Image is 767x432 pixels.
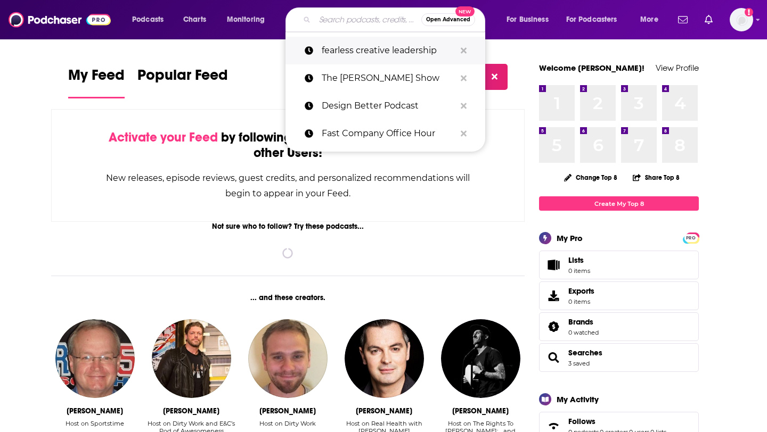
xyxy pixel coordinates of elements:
a: 3 saved [568,360,590,367]
div: Adam Copeland [163,406,219,416]
span: Exports [568,286,594,296]
a: Popular Feed [137,66,228,98]
span: Brands [568,317,593,327]
a: Brands [568,317,599,327]
div: Host on Dirty Work [259,420,316,427]
div: Search podcasts, credits, & more... [296,7,495,32]
a: Fast Company Office Hour [285,120,485,147]
a: Show notifications dropdown [700,11,717,29]
a: My Feed [68,66,125,98]
button: open menu [633,11,672,28]
a: Brands [543,319,564,334]
a: View Profile [656,63,699,73]
a: Welcome [PERSON_NAME]! [539,63,644,73]
img: Adam Copeland [152,319,231,398]
a: fearless creative leadership [285,37,485,64]
button: open menu [219,11,279,28]
a: Lists [539,251,699,279]
img: User Profile [730,8,753,31]
img: Podchaser - Follow, Share and Rate Podcasts [9,10,111,30]
div: My Pro [557,233,583,243]
div: Brett Norsworthy [67,406,123,416]
button: open menu [499,11,562,28]
div: Host on Sportstime [66,420,124,427]
button: open menu [559,11,633,28]
div: Spike Eskin [452,406,509,416]
div: Not sure who to follow? Try these podcasts... [51,222,525,231]
p: Design Better Podcast [322,92,455,120]
div: by following Podcasts, Creators, Lists, and other Users! [105,130,471,161]
div: Derek Papa [259,406,316,416]
input: Search podcasts, credits, & more... [315,11,421,28]
span: For Podcasters [566,12,617,27]
a: The [PERSON_NAME] Show [285,64,485,92]
a: Create My Top 8 [539,196,699,211]
span: Lists [543,257,564,272]
p: The Russell Brunson Show [322,64,455,92]
span: Lists [568,255,590,265]
a: Searches [568,348,602,358]
p: Fast Company Office Hour [322,120,455,147]
a: Show notifications dropdown [674,11,692,29]
img: Spike Eskin [441,319,520,398]
span: 0 items [568,298,594,305]
a: Charts [176,11,213,28]
span: For Business [507,12,549,27]
span: Charts [183,12,206,27]
div: New releases, episode reviews, guest credits, and personalized recommendations will begin to appe... [105,170,471,201]
img: Karl Henry [345,319,423,398]
span: My Feed [68,66,125,90]
a: Exports [539,281,699,310]
button: Share Top 8 [632,167,680,188]
span: Popular Feed [137,66,228,90]
span: Podcasts [132,12,164,27]
span: Monitoring [227,12,265,27]
div: ... and these creators. [51,293,525,302]
span: More [640,12,658,27]
button: Open AdvancedNew [421,13,475,26]
svg: Add a profile image [745,8,753,16]
a: 0 watched [568,329,599,336]
span: New [455,6,475,16]
span: Activate your Feed [109,129,218,145]
button: open menu [125,11,177,28]
a: Design Better Podcast [285,92,485,120]
span: Lists [568,255,584,265]
img: Derek Papa [248,319,327,398]
span: Searches [539,343,699,372]
button: Change Top 8 [558,171,624,184]
span: 0 items [568,267,590,275]
span: Open Advanced [426,17,470,22]
span: Logged in as ashleyswett [730,8,753,31]
img: Brett Norsworthy [55,319,134,398]
div: Karl Henry [356,406,412,416]
div: My Activity [557,394,599,404]
p: fearless creative leadership [322,37,455,64]
a: Searches [543,350,564,365]
span: Exports [543,288,564,303]
span: Brands [539,312,699,341]
a: PRO [684,234,697,242]
a: Follows [568,417,666,426]
button: Show profile menu [730,8,753,31]
span: Follows [568,417,595,426]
